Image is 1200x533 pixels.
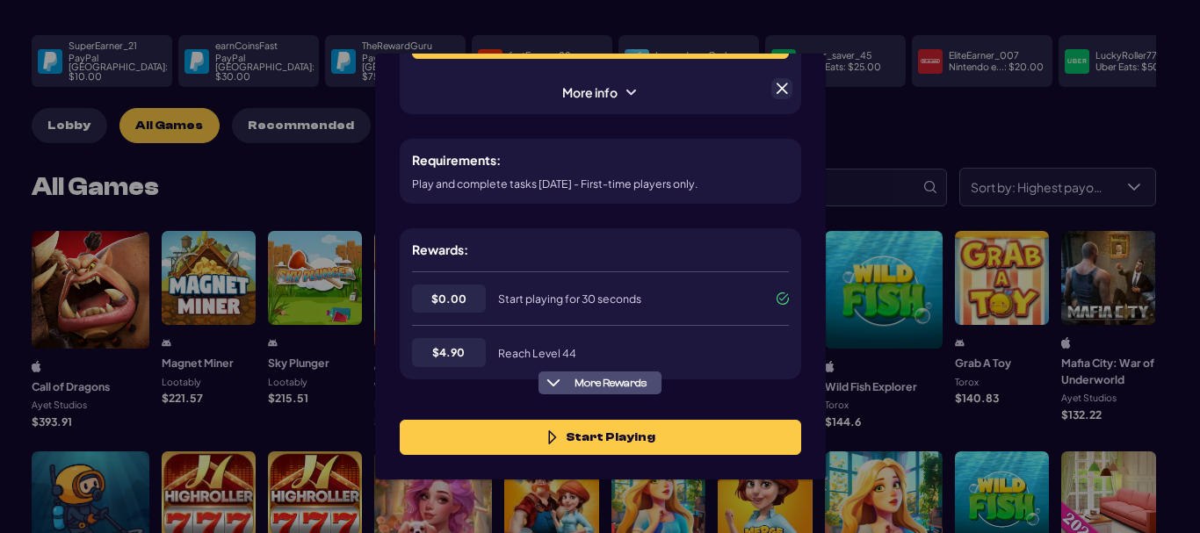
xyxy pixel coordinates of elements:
[431,291,466,306] span: $ 0.00
[432,344,465,360] span: $ 4.90
[539,371,661,394] button: More Rewards
[412,241,468,259] h5: Rewards:
[550,83,650,102] span: More info
[498,292,641,306] span: Start playing for 30 seconds
[400,420,801,455] button: Start Playing
[567,377,654,390] span: More Rewards
[412,151,501,169] h5: Requirements:
[412,176,698,191] p: Play and complete tasks [DATE] - First-time players only.
[498,346,576,360] span: Reach Level 44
